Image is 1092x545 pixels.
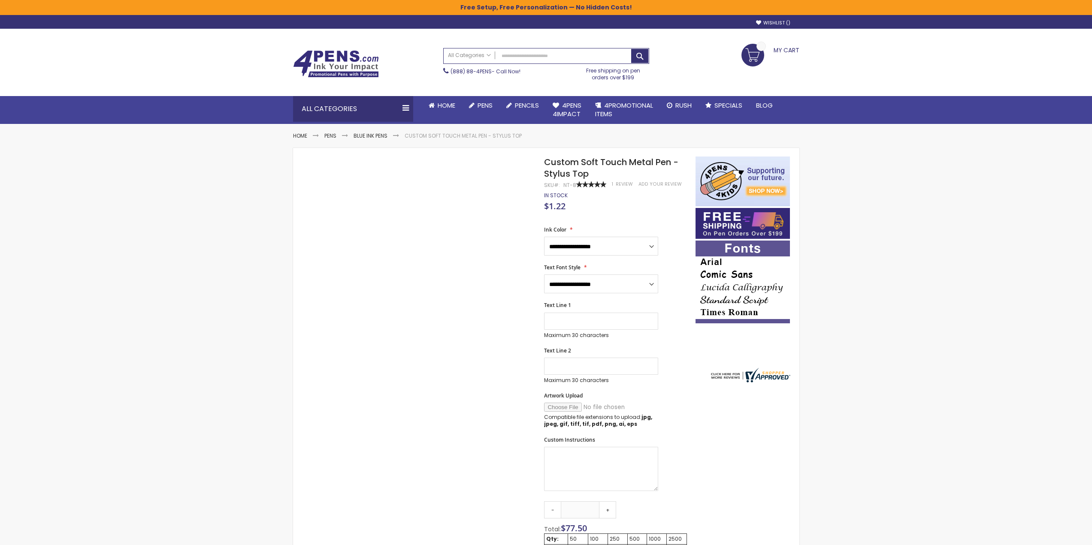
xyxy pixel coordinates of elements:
a: Home [422,96,462,115]
span: Custom Instructions [544,436,595,443]
a: 4PROMOTIONALITEMS [588,96,660,124]
div: NT-8 [563,182,576,189]
p: Maximum 30 characters [544,377,658,384]
img: Free shipping on orders over $199 [696,208,790,239]
div: All Categories [293,96,413,122]
a: Rush [660,96,699,115]
img: 4pens 4 kids [696,157,790,206]
a: Pens [324,132,336,139]
a: + [599,501,616,518]
span: $ [561,522,587,534]
span: Pens [478,101,493,110]
div: 2500 [669,536,685,542]
span: 77.50 [566,522,587,534]
img: font-personalization-examples [696,241,790,323]
a: Wishlist [756,20,790,26]
span: Rush [675,101,692,110]
span: 4PROMOTIONAL ITEMS [595,101,653,118]
span: All Categories [448,52,491,59]
div: 250 [610,536,626,542]
span: Ink Color [544,226,566,233]
span: Artwork Upload [544,392,583,399]
span: Text Font Style [544,264,581,271]
span: 1 [612,181,613,187]
img: 4pens.com widget logo [709,368,790,382]
strong: jpg, jpeg, gif, tiff, tif, pdf, png, ai, eps [544,413,652,428]
a: Blue ink Pens [354,132,387,139]
a: (888) 88-4PENS [451,68,492,75]
a: 1 Review [612,181,634,187]
a: Home [293,132,307,139]
p: Maximum 30 characters [544,332,658,339]
a: Specials [699,96,749,115]
a: - [544,501,561,518]
div: Availability [544,192,568,199]
li: Custom Soft Touch Metal Pen - Stylus Top [405,132,522,139]
a: 4Pens4impact [546,96,588,124]
span: Blog [756,101,773,110]
span: - Call Now! [451,68,520,75]
span: Total: [544,525,561,533]
div: 100 [590,536,606,542]
p: Compatible file extensions to upload: [544,414,658,428]
a: Pencils [499,96,546,115]
span: Review [616,181,633,187]
span: Text Line 1 [544,301,571,309]
strong: Qty: [546,535,559,542]
span: Text Line 2 [544,347,571,354]
img: 4Pens Custom Pens and Promotional Products [293,50,379,78]
div: 1000 [649,536,665,542]
span: 4Pens 4impact [553,101,581,118]
a: Pens [462,96,499,115]
strong: SKU [544,181,560,189]
div: 100% [576,181,606,187]
a: Add Your Review [638,181,682,187]
a: Blog [749,96,780,115]
div: 50 [570,536,586,542]
span: Specials [714,101,742,110]
span: Home [438,101,455,110]
span: Custom Soft Touch Metal Pen - Stylus Top [544,156,678,180]
span: In stock [544,192,568,199]
a: 4pens.com certificate URL [709,377,790,384]
span: Pencils [515,101,539,110]
div: 500 [629,536,645,542]
div: Free shipping on pen orders over $199 [577,64,649,81]
a: All Categories [444,48,495,63]
span: $1.22 [544,200,566,212]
